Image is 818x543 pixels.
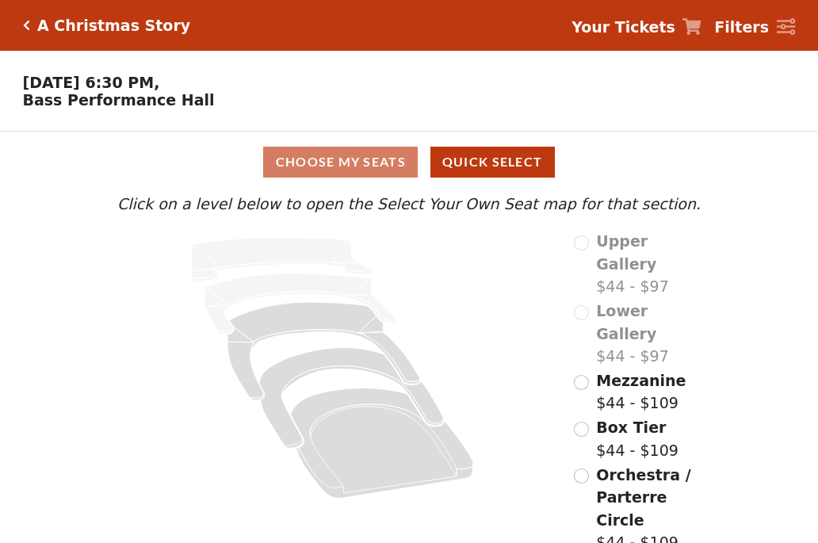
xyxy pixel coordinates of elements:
[596,232,656,273] span: Upper Gallery
[571,18,675,36] strong: Your Tickets
[596,369,686,415] label: $44 - $109
[23,20,30,31] a: Click here to go back to filters
[37,17,190,35] h5: A Christmas Story
[714,18,769,36] strong: Filters
[596,300,705,368] label: $44 - $97
[113,193,705,216] p: Click on a level below to open the Select Your Own Seat map for that section.
[291,388,474,499] path: Orchestra / Parterre Circle - Seats Available: 245
[596,416,678,461] label: $44 - $109
[596,466,690,529] span: Orchestra / Parterre Circle
[596,230,705,298] label: $44 - $97
[714,16,795,39] a: Filters
[571,16,701,39] a: Your Tickets
[596,302,656,342] span: Lower Gallery
[596,372,686,389] span: Mezzanine
[205,273,396,334] path: Lower Gallery - Seats Available: 0
[191,238,372,281] path: Upper Gallery - Seats Available: 0
[430,147,555,178] button: Quick Select
[596,419,666,436] span: Box Tier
